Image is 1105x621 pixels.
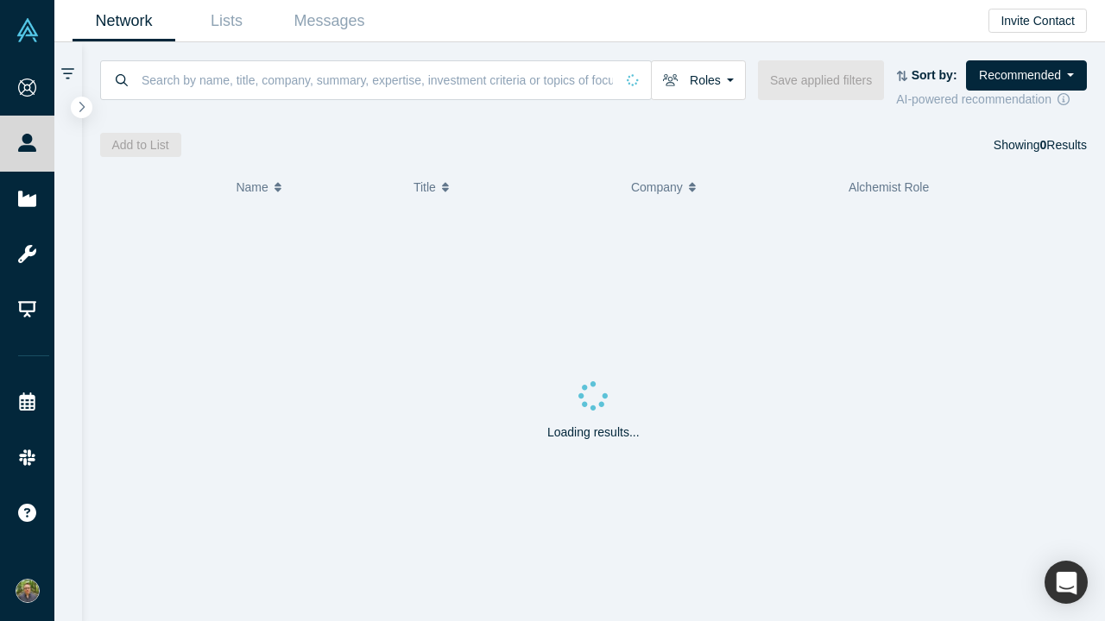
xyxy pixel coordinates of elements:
span: Title [414,169,436,205]
img: Alex Glebov's Account [16,579,40,603]
button: Name [236,169,395,205]
span: Results [1040,138,1087,152]
a: Network [73,1,175,41]
button: Invite Contact [988,9,1087,33]
button: Title [414,169,613,205]
strong: 0 [1040,138,1047,152]
p: Loading results... [547,423,640,442]
div: AI-powered recommendation [896,91,1087,109]
span: Name [236,169,268,205]
input: Search by name, title, company, summary, expertise, investment criteria or topics of focus [140,60,615,100]
a: Lists [175,1,278,41]
button: Company [631,169,830,205]
span: Alchemist Role [849,180,929,194]
img: Alchemist Vault Logo [16,18,40,42]
button: Roles [651,60,746,100]
a: Messages [278,1,381,41]
button: Recommended [966,60,1087,91]
strong: Sort by: [912,68,957,82]
div: Showing [994,133,1087,157]
button: Add to List [100,133,181,157]
span: Company [631,169,683,205]
button: Save applied filters [758,60,884,100]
